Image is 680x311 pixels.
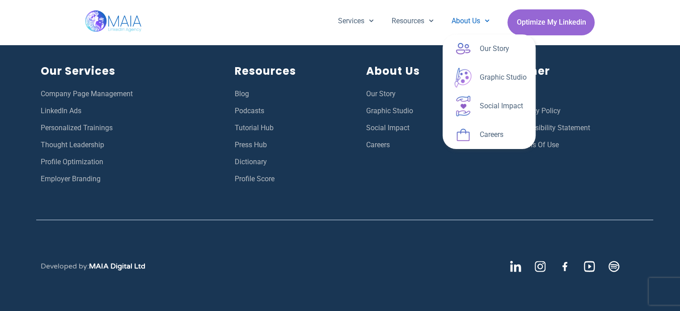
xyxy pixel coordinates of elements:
[41,261,145,272] div: Developed by:
[41,156,103,168] span: Profile Optimization
[235,156,349,168] a: Dictionary
[516,139,559,151] span: Terms Of Use
[366,139,498,151] a: Careers
[443,92,536,120] a: Social Impact
[366,88,498,100] a: Our Story
[235,122,349,134] a: Tutorial Hub
[366,139,390,151] span: Careers
[443,63,536,92] a: Graphic Studio
[366,122,410,134] span: Social Impact
[235,63,349,80] h2: Resources
[41,156,217,168] a: Profile Optimization
[235,139,349,151] a: Press Hub
[443,34,536,63] a: Our Story
[516,139,649,151] a: Terms Of Use
[235,173,349,185] a: Profile Score
[516,122,649,134] a: Accessibility Statement
[516,122,590,134] span: Accessibility Statement
[516,14,586,31] span: Optimize My Linkedin
[443,120,536,149] a: Careers
[443,34,536,149] ul: About Us
[235,173,275,185] span: Profile Score
[235,139,267,151] span: Press Hub
[41,63,217,80] h2: Our Services
[235,105,349,117] a: Podcasts
[507,9,595,35] a: Optimize My Linkedin
[366,122,498,134] a: Social Impact
[235,105,264,117] span: Podcasts
[366,88,396,100] span: Our Story
[383,9,443,33] a: Resources
[516,105,649,117] a: Privacy Policy
[235,122,274,134] span: Tutorial Hub
[41,173,217,185] a: Employer Branding
[235,156,267,168] span: Dictionary
[41,173,101,185] span: Employer Branding
[41,122,217,134] a: Personalized Trainings
[41,88,133,100] span: Company Page Management
[516,63,649,80] h2: Other
[443,9,498,33] a: About Us
[516,105,561,117] span: Privacy Policy
[366,105,413,117] span: Graphic Studio
[89,262,145,271] span: MAIA Digital Ltd
[329,9,383,33] a: Services
[235,88,249,100] span: Blog
[41,139,217,151] a: Thought Leadership
[366,105,498,117] a: Graphic Studio
[41,88,217,100] a: Company Page Management
[41,105,217,117] a: LinkedIn Ads
[41,122,113,134] span: Personalized Trainings
[41,139,104,151] span: Thought Leadership
[516,88,649,100] a: FAQs
[329,9,499,33] nav: Menu
[366,63,498,80] h2: About Us
[41,105,81,117] span: LinkedIn Ads
[235,88,349,100] a: Blog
